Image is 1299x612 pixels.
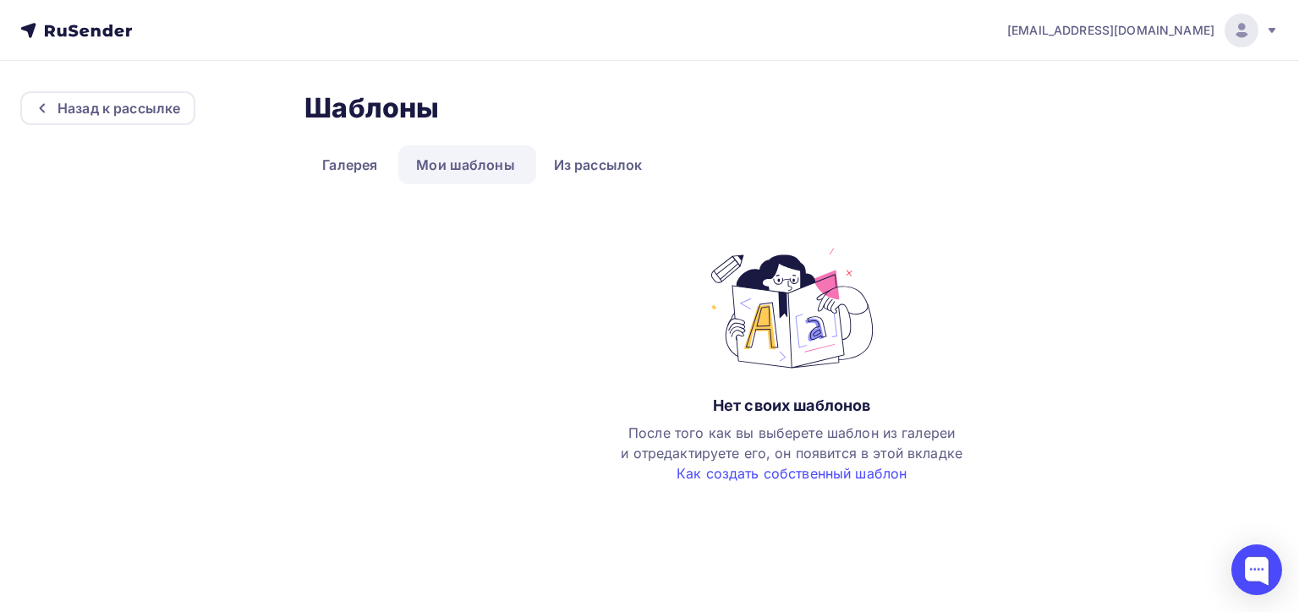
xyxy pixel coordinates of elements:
a: Галерея [304,145,395,184]
a: Как создать собственный шаблон [677,465,907,482]
h2: Шаблоны [304,91,439,125]
div: Назад к рассылке [58,98,180,118]
a: Из рассылок [536,145,660,184]
span: После того как вы выберете шаблон из галереи и отредактируете его, он появится в этой вкладке [621,424,962,482]
div: Нет своих шаблонов [713,396,871,416]
a: Мои шаблоны [398,145,533,184]
span: [EMAIL_ADDRESS][DOMAIN_NAME] [1007,22,1214,39]
a: [EMAIL_ADDRESS][DOMAIN_NAME] [1007,14,1279,47]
